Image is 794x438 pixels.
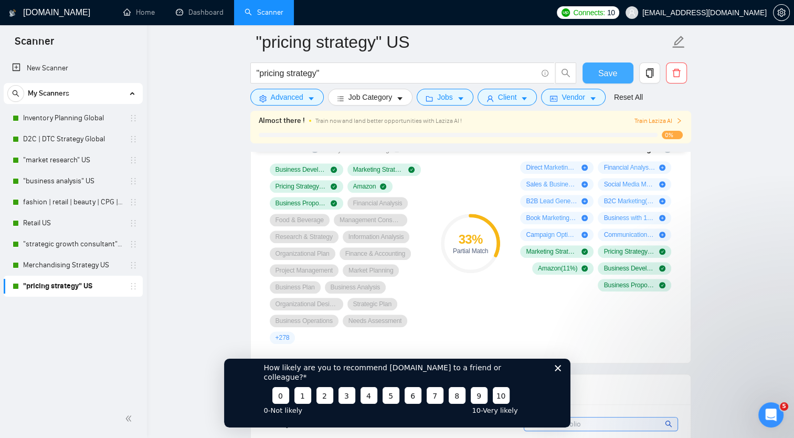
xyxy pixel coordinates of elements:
span: holder [129,177,137,185]
span: Business Development [276,165,327,174]
span: Select your portfolio: [263,420,333,429]
a: fashion | retail | beauty | CPG | "consumer goods" US [23,192,123,213]
button: idcardVendorcaret-down [541,89,605,106]
span: Connects: [573,7,605,18]
span: holder [129,135,137,143]
span: holder [129,261,137,269]
span: Organizational Plan [276,249,330,258]
span: Financial Analysis & Modeling ( 22 %) [604,163,655,172]
a: Reset All [614,91,643,103]
span: Almost there ! [259,115,305,127]
span: Financial Analysis [353,199,403,207]
span: holder [129,156,137,164]
span: edit [672,35,685,49]
span: check-circle [408,166,415,173]
span: check-circle [659,248,665,255]
button: folderJobscaret-down [417,89,473,106]
span: Job Category [348,91,392,103]
span: Business Plan [276,283,315,291]
span: Client [498,91,517,103]
span: plus-circle [581,164,588,171]
li: New Scanner [4,58,143,79]
span: Sales & Business Development ( 22 %) [526,180,577,189]
span: info-circle [542,70,548,77]
a: "market research" US [23,150,123,171]
span: plus-circle [659,181,665,187]
span: Vendor [562,91,585,103]
span: 0% [662,131,683,139]
span: caret-down [308,95,315,102]
a: homeHome [123,8,155,17]
span: Business Operations [276,317,333,325]
span: Business with 1-9 Employees ( 11 %) [604,214,655,222]
span: Market Planning [348,266,394,275]
span: search [556,68,576,78]
span: user [628,9,636,16]
a: dashboardDashboard [176,8,224,17]
span: setting [259,95,267,102]
a: New Scanner [12,58,134,79]
button: settingAdvancedcaret-down [250,89,324,106]
span: Strategic Plan [353,300,391,308]
span: 5 [780,402,788,411]
span: holder [129,282,137,290]
span: B2C Marketing ( 11 %) [604,197,655,205]
span: + 278 [276,333,290,342]
span: plus-circle [659,215,665,221]
a: Inventory Planning Global [23,108,123,129]
span: Marketing Strategy [353,165,405,174]
span: Social Media Marketing ( 22 %) [604,180,655,189]
input: Search Freelance Jobs... [257,67,537,80]
img: upwork-logo.png [562,8,570,17]
span: Amazon [353,182,376,191]
span: check-circle [380,183,386,190]
span: Amazon ( 11 %) [538,264,577,273]
a: "business analysis" US [23,171,123,192]
iframe: Survey from GigRadar.io [224,359,570,427]
span: plus-circle [581,232,588,238]
a: setting [773,8,790,17]
span: holder [129,198,137,206]
span: right [676,118,682,124]
span: Food & Beverage [276,216,324,224]
input: Search portfolio [524,418,677,431]
span: search [8,90,24,97]
span: idcard [550,95,557,102]
span: B2B Lead Generation ( 11 %) [526,197,577,205]
a: Merchandising Strategy US [23,255,123,276]
button: Save [583,62,633,84]
div: 33 % [441,233,500,246]
span: Needs Assessment [348,317,402,325]
span: plus-circle [581,198,588,204]
span: Project Management [276,266,333,275]
span: holder [129,240,137,248]
button: delete [666,62,687,84]
span: Business Proposal Writing [276,199,327,207]
span: delete [666,68,686,78]
a: "strategic growth consultant"| "business strategy"| "retail strategy"| "fractional COO"| "busines... [23,234,123,255]
span: plus-circle [581,181,588,187]
span: My Scanners [28,83,69,104]
span: Business Proposal Writing ( 11 %) [604,281,655,289]
div: Partial Match [441,248,500,254]
button: userClientcaret-down [478,89,537,106]
span: check-circle [581,248,588,255]
a: searchScanner [245,8,283,17]
button: search [7,85,24,102]
span: caret-down [521,95,528,102]
button: copy [639,62,660,84]
span: caret-down [396,95,404,102]
span: Finance & Accounting [345,249,406,258]
span: check-circle [659,265,665,272]
span: 10 [607,7,615,18]
span: plus-circle [581,215,588,221]
button: setting [773,4,790,21]
span: holder [129,219,137,227]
